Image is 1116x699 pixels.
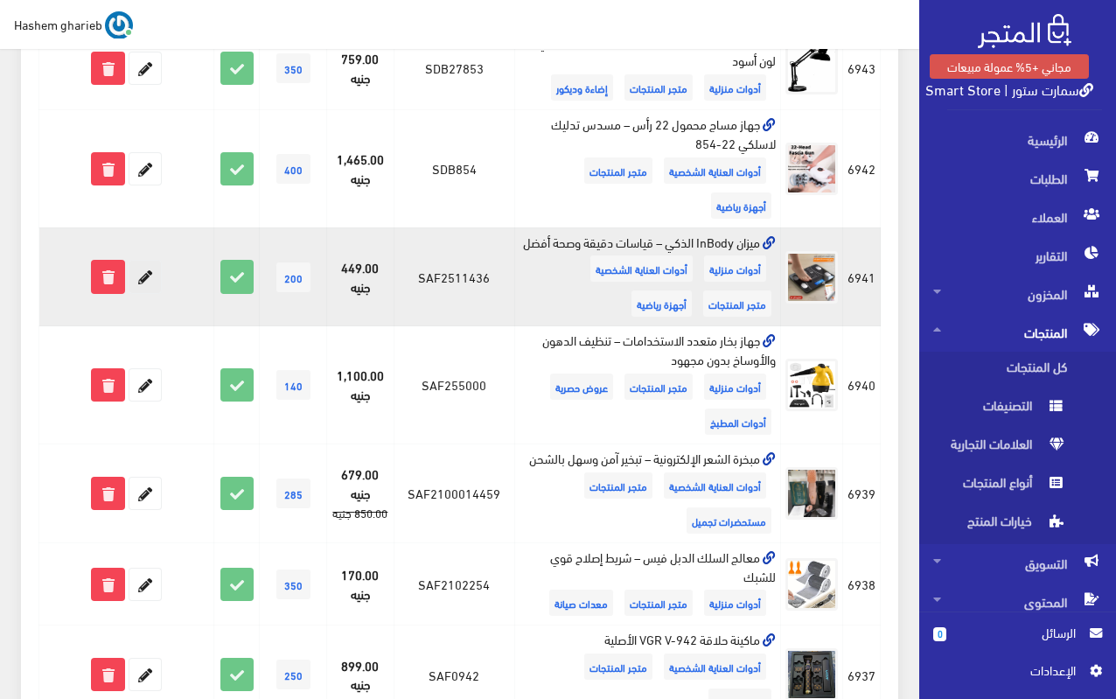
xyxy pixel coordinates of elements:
a: التصنيفات [919,390,1116,429]
span: 200 [276,262,310,292]
span: 285 [276,479,310,508]
span: اﻹعدادات [947,661,1075,680]
span: التسويق [933,544,1102,583]
span: المحتوى [933,583,1102,621]
img: ghaz-bkhar-mtaadd-alastkhdamat-tnthyf-aldhon-oalaosakh-bdon-mghod.jpg [785,359,838,411]
span: متجر المنتجات [624,590,693,616]
span: أدوات منزلية [704,255,766,282]
td: جهاز بخار متعدد الاستخدامات – تنظيف الدهون والأوساخ بدون مجهود [514,326,781,444]
span: Hashem gharieb [14,13,102,35]
span: المنتجات [933,313,1102,352]
td: SDB854 [394,109,514,227]
span: الطلبات [933,159,1102,198]
td: SAF2102254 [394,542,514,626]
span: أدوات العناية الشخصية [664,654,766,680]
a: المخزون [919,275,1116,313]
td: 449.00 جنيه [327,227,394,326]
span: 140 [276,370,310,400]
span: العلامات التجارية [933,429,1066,467]
span: متجر المنتجات [703,290,771,317]
span: إضاءة وديكور [551,74,613,101]
img: msbah-mktb-llmthakr-oalkraaa-tsmym-maadny-lon-asod.jpg [785,42,838,94]
a: التقارير [919,236,1116,275]
a: العملاء [919,198,1116,236]
a: أنواع المنتجات [919,467,1116,506]
span: التقارير [933,236,1102,275]
span: أدوات منزلية [704,74,766,101]
td: 6943 [843,26,881,109]
td: ميزان InBody الذكي – قياسات دقيقة وصحة أفضل [514,227,781,326]
td: SAF2511436 [394,227,514,326]
td: 6939 [843,444,881,543]
span: أجهزة رياضية [711,192,771,219]
span: كل المنتجات [933,352,1066,390]
span: مستحضرات تجميل [687,507,771,534]
span: 250 [276,660,310,689]
img: . [978,14,1071,48]
img: ... [105,11,133,39]
a: المحتوى [919,583,1116,621]
span: الرسائل [960,623,1076,642]
td: 1,465.00 جنيه [327,109,394,227]
img: maaalg-alslk-aldbl-fys-shryt-aslah-koy-llshbk.jpg [785,558,838,611]
a: كل المنتجات [919,352,1116,390]
span: أدوات العناية الشخصية [664,157,766,184]
td: معالج السلك الدبل فيس – شريط إصلاح قوي للشبك [514,542,781,626]
span: 350 [276,53,310,83]
a: 0 الرسائل [933,623,1102,661]
span: معدات صيانة [549,590,613,616]
span: التصنيفات [933,390,1066,429]
span: أجهزة رياضية [631,290,692,317]
td: SAF255000 [394,326,514,444]
td: 6938 [843,542,881,626]
span: متجر المنتجات [584,472,652,499]
strike: 850.00 جنيه [332,502,387,523]
a: سمارت ستور | Smart Store [925,76,1093,101]
span: أدوات العناية الشخصية [590,255,693,282]
span: الرئيسية [933,121,1102,159]
a: خيارات المنتج [919,506,1116,544]
span: 0 [933,627,946,641]
td: SAF2100014459 [394,444,514,543]
td: SDB27853 [394,26,514,109]
a: العلامات التجارية [919,429,1116,467]
a: اﻹعدادات [933,661,1102,689]
span: 350 [276,570,310,599]
span: خيارات المنتج [933,506,1066,544]
span: المخزون [933,275,1102,313]
a: ... Hashem gharieb [14,10,133,38]
span: أنواع المنتجات [933,467,1066,506]
span: العملاء [933,198,1102,236]
span: أدوات المطبخ [705,409,771,435]
td: 679.00 جنيه [327,444,394,543]
a: الطلبات [919,159,1116,198]
td: مبخرة الشعر الإلكترونية – تبخير آمن وسهل بالشحن [514,444,781,543]
td: 759.00 جنيه [327,26,394,109]
img: ghaz-msag-mhmol-22-ras-msds-tdlyk-laslky-22-854.jpg [785,143,838,195]
span: متجر المنتجات [624,74,693,101]
span: عروض حصرية [550,374,613,400]
span: متجر المنتجات [584,157,652,184]
span: أدوات العناية الشخصية [664,472,766,499]
span: 400 [276,154,310,184]
a: مجاني +5% عمولة مبيعات [930,54,1089,79]
iframe: Drift Widget Chat Controller [21,579,87,646]
a: المنتجات [919,313,1116,352]
span: أدوات منزلية [704,374,766,400]
img: myzan-inbody-althky-kyasat-dkyk-osh-afdl.jpg [785,251,838,304]
span: متجر المنتجات [624,374,693,400]
a: الرئيسية [919,121,1116,159]
span: أدوات منزلية [704,590,766,616]
span: متجر المنتجات [584,654,652,680]
td: 6940 [843,326,881,444]
img: mbkhr-alshaar-alalktrony-tbkhyr-amn-oshl-balshhn.jpg [785,467,838,520]
td: 1,100.00 جنيه [327,326,394,444]
td: مصباح مكتب للمذاكرة والقراءة - تصميم معدني لون أسود [514,26,781,109]
td: 6942 [843,109,881,227]
td: 170.00 جنيه [327,542,394,626]
td: جهاز مساج محمول 22 رأس – مسدس تدليك لاسلكي 22-854 [514,109,781,227]
td: 6941 [843,227,881,326]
